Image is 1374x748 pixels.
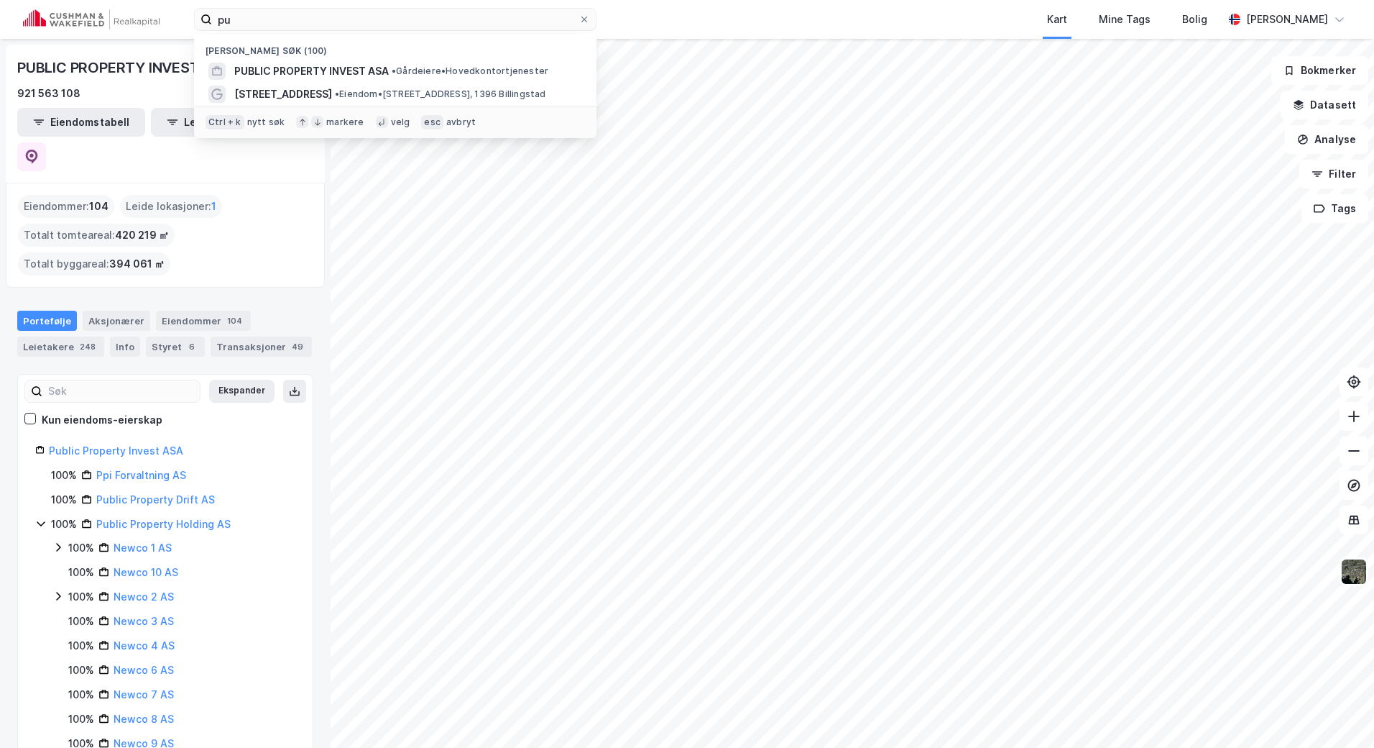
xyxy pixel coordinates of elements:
[234,86,332,103] span: [STREET_ADDRESS]
[42,411,162,429] div: Kun eiendoms-eierskap
[114,566,178,578] a: Newco 10 AS
[146,337,205,357] div: Styret
[114,615,174,627] a: Newco 3 AS
[96,518,231,530] a: Public Property Holding AS
[23,9,160,29] img: cushman-wakefield-realkapital-logo.202ea83816669bd177139c58696a8fa1.svg
[1340,558,1368,585] img: 9k=
[17,311,77,331] div: Portefølje
[326,117,364,128] div: markere
[17,108,145,137] button: Eiendomstabell
[68,539,94,557] div: 100%
[1285,125,1368,154] button: Analyse
[51,467,77,484] div: 100%
[391,117,410,128] div: velg
[421,115,443,129] div: esc
[446,117,476,128] div: avbryt
[209,380,275,403] button: Ekspander
[114,590,174,603] a: Newco 2 AS
[68,637,94,654] div: 100%
[1182,11,1207,28] div: Bolig
[96,493,215,506] a: Public Property Drift AS
[1302,679,1374,748] iframe: Chat Widget
[194,34,596,60] div: [PERSON_NAME] søk (100)
[77,339,98,354] div: 248
[17,56,235,79] div: PUBLIC PROPERTY INVEST ASA
[1246,11,1328,28] div: [PERSON_NAME]
[109,255,165,273] span: 394 061 ㎡
[1271,56,1368,85] button: Bokmerker
[120,195,222,218] div: Leide lokasjoner :
[18,195,114,218] div: Eiendommer :
[114,688,174,701] a: Newco 7 AS
[1099,11,1151,28] div: Mine Tags
[224,314,245,328] div: 104
[1281,91,1368,119] button: Datasett
[114,639,175,652] a: Newco 4 AS
[17,85,80,102] div: 921 563 108
[68,588,94,606] div: 100%
[68,613,94,630] div: 100%
[211,198,216,215] span: 1
[151,108,279,137] button: Leietakertabell
[1047,11,1067,28] div: Kart
[18,224,175,247] div: Totalt tomteareal :
[114,542,172,554] a: Newco 1 AS
[42,380,200,402] input: Søk
[96,469,186,481] a: Ppi Forvaltning AS
[68,711,94,728] div: 100%
[68,686,94,703] div: 100%
[1299,160,1368,188] button: Filter
[1302,679,1374,748] div: Kontrollprogram for chat
[335,88,546,100] span: Eiendom • [STREET_ADDRESS], 1396 Billingstad
[185,339,199,354] div: 6
[115,227,169,244] span: 420 219 ㎡
[234,63,389,80] span: PUBLIC PROPERTY INVEST ASA
[110,337,140,357] div: Info
[212,9,578,30] input: Søk på adresse, matrikkel, gårdeiere, leietakere eller personer
[392,65,548,77] span: Gårdeiere • Hovedkontortjenester
[211,337,312,357] div: Transaksjoner
[206,115,244,129] div: Ctrl + k
[114,664,174,676] a: Newco 6 AS
[156,311,251,331] div: Eiendommer
[1301,194,1368,223] button: Tags
[114,713,174,725] a: Newco 8 AS
[68,662,94,679] div: 100%
[49,444,183,457] a: Public Property Invest ASA
[68,564,94,581] div: 100%
[247,117,285,128] div: nytt søk
[83,311,150,331] div: Aksjonærer
[335,88,339,99] span: •
[17,337,104,357] div: Leietakere
[51,516,77,533] div: 100%
[51,491,77,508] div: 100%
[89,198,109,215] span: 104
[18,252,170,275] div: Totalt byggareal :
[392,65,396,76] span: •
[289,339,306,354] div: 49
